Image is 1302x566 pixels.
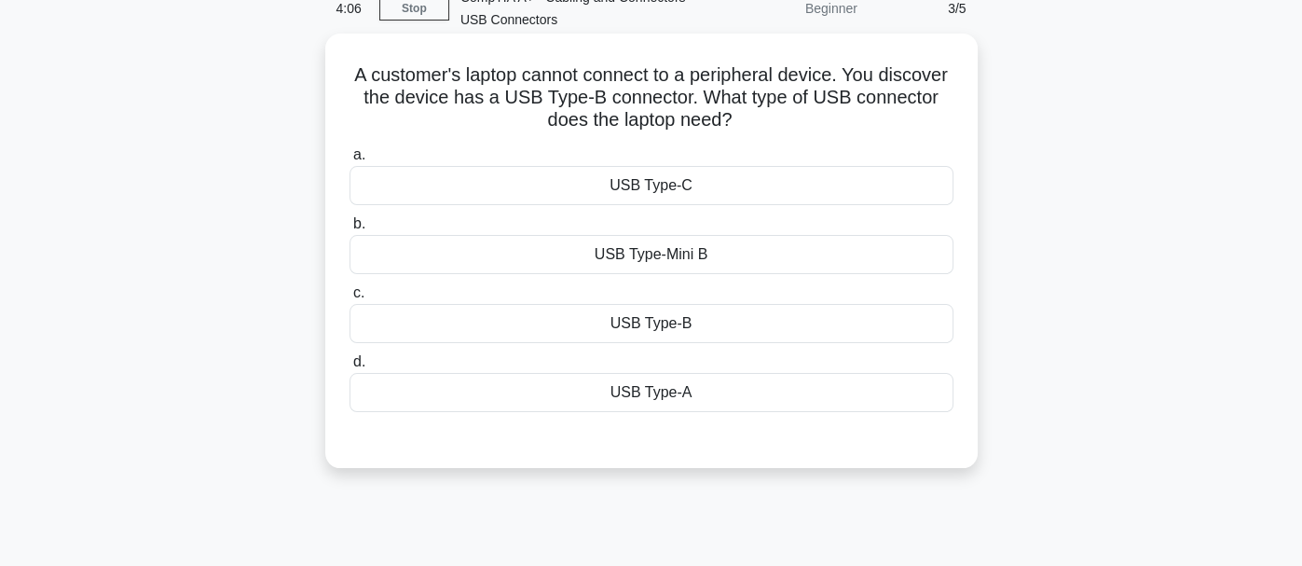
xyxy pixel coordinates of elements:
div: USB Type-A [349,373,953,412]
h5: A customer's laptop cannot connect to a peripheral device. You discover the device has a USB Type... [348,63,955,132]
span: a. [353,146,365,162]
div: USB Type-Mini B [349,235,953,274]
span: c. [353,284,364,300]
span: b. [353,215,365,231]
span: d. [353,353,365,369]
div: USB Type-B [349,304,953,343]
div: USB Type-C [349,166,953,205]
